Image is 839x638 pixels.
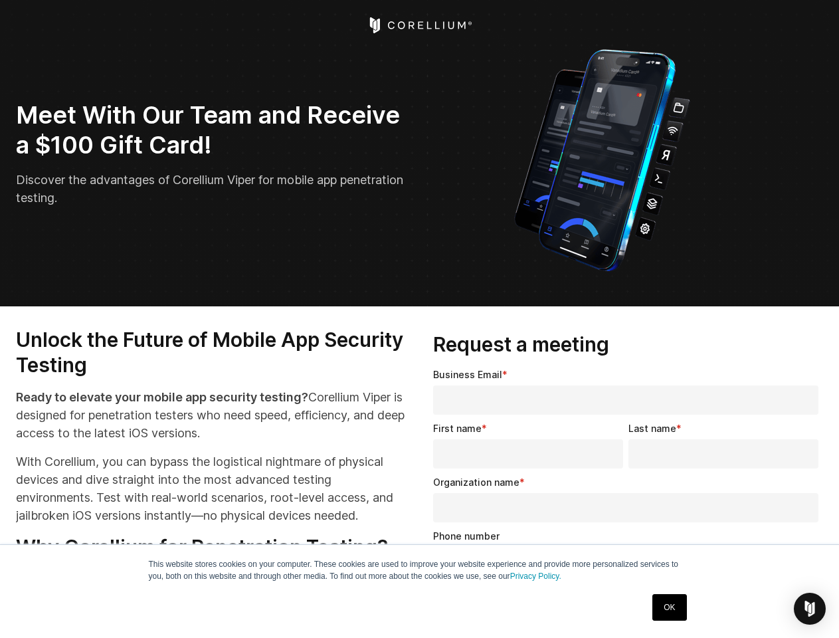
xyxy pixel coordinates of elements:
strong: Ready to elevate your mobile app security testing? [16,390,308,404]
div: Open Intercom Messenger [794,593,826,625]
span: Organization name [433,477,519,488]
p: This website stores cookies on your computer. These cookies are used to improve your website expe... [149,558,691,582]
span: Discover the advantages of Corellium Viper for mobile app penetration testing. [16,173,403,205]
span: Business Email [433,369,502,380]
p: Corellium Viper is designed for penetration testers who need speed, efficiency, and deep access t... [16,388,407,442]
h3: Unlock the Future of Mobile App Security Testing [16,328,407,377]
h3: Request a meeting [433,332,824,358]
span: Phone number [433,530,500,542]
span: First name [433,423,482,434]
p: With Corellium, you can bypass the logistical nightmare of physical devices and dive straight int... [16,453,407,524]
a: OK [652,594,686,621]
h2: Meet With Our Team and Receive a $100 Gift Card! [16,100,411,160]
img: Corellium_VIPER_Hero_1_1x [502,43,702,274]
a: Corellium Home [367,17,472,33]
a: Privacy Policy. [510,572,561,581]
span: Last name [628,423,676,434]
h3: Why Corellium for Penetration Testing? [16,535,407,560]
